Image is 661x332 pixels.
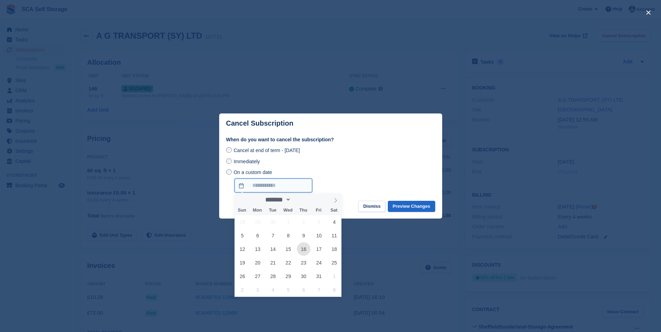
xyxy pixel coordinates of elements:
span: October 9, 2025 [297,229,310,242]
span: October 17, 2025 [312,242,326,256]
span: October 10, 2025 [312,229,326,242]
span: October 29, 2025 [282,269,295,283]
span: Fri [311,208,326,213]
button: close [643,7,654,18]
span: October 3, 2025 [312,215,326,229]
input: Immediately [226,158,232,164]
span: October 26, 2025 [236,269,249,283]
span: October 12, 2025 [236,242,249,256]
span: October 5, 2025 [236,229,249,242]
span: October 22, 2025 [282,256,295,269]
span: October 8, 2025 [282,229,295,242]
button: Dismiss [358,201,385,212]
span: October 1, 2025 [282,215,295,229]
span: Immediately [233,159,260,164]
select: Month [263,196,291,203]
span: Thu [295,208,311,213]
span: November 8, 2025 [328,283,341,297]
span: October 11, 2025 [328,229,341,242]
input: Cancel at end of term - [DATE] [226,147,232,153]
input: On a custom date [226,169,232,175]
input: Year [291,196,313,203]
span: November 7, 2025 [312,283,326,297]
span: November 1, 2025 [328,269,341,283]
span: October 13, 2025 [251,242,264,256]
span: October 7, 2025 [266,229,280,242]
span: October 16, 2025 [297,242,310,256]
span: October 19, 2025 [236,256,249,269]
span: October 2, 2025 [297,215,310,229]
span: September 28, 2025 [236,215,249,229]
span: October 27, 2025 [251,269,264,283]
span: November 3, 2025 [251,283,264,297]
span: October 14, 2025 [266,242,280,256]
span: October 23, 2025 [297,256,310,269]
span: October 20, 2025 [251,256,264,269]
span: October 30, 2025 [297,269,310,283]
span: November 2, 2025 [236,283,249,297]
span: October 21, 2025 [266,256,280,269]
span: October 6, 2025 [251,229,264,242]
input: On a custom date [235,179,312,192]
span: Tue [265,208,280,213]
span: Mon [249,208,265,213]
span: October 4, 2025 [328,215,341,229]
span: November 4, 2025 [266,283,280,297]
span: September 30, 2025 [266,215,280,229]
span: Sun [235,208,250,213]
span: October 24, 2025 [312,256,326,269]
span: On a custom date [233,169,272,175]
span: Cancel at end of term - [DATE] [233,148,300,153]
p: Cancel Subscription [226,119,293,127]
span: October 18, 2025 [328,242,341,256]
span: October 25, 2025 [328,256,341,269]
span: October 31, 2025 [312,269,326,283]
span: Sat [326,208,341,213]
span: October 28, 2025 [266,269,280,283]
button: Preview Changes [388,201,435,212]
span: October 15, 2025 [282,242,295,256]
label: When do you want to cancel the subscription? [226,136,435,143]
span: Wed [280,208,295,213]
span: November 5, 2025 [282,283,295,297]
span: September 29, 2025 [251,215,264,229]
span: November 6, 2025 [297,283,310,297]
